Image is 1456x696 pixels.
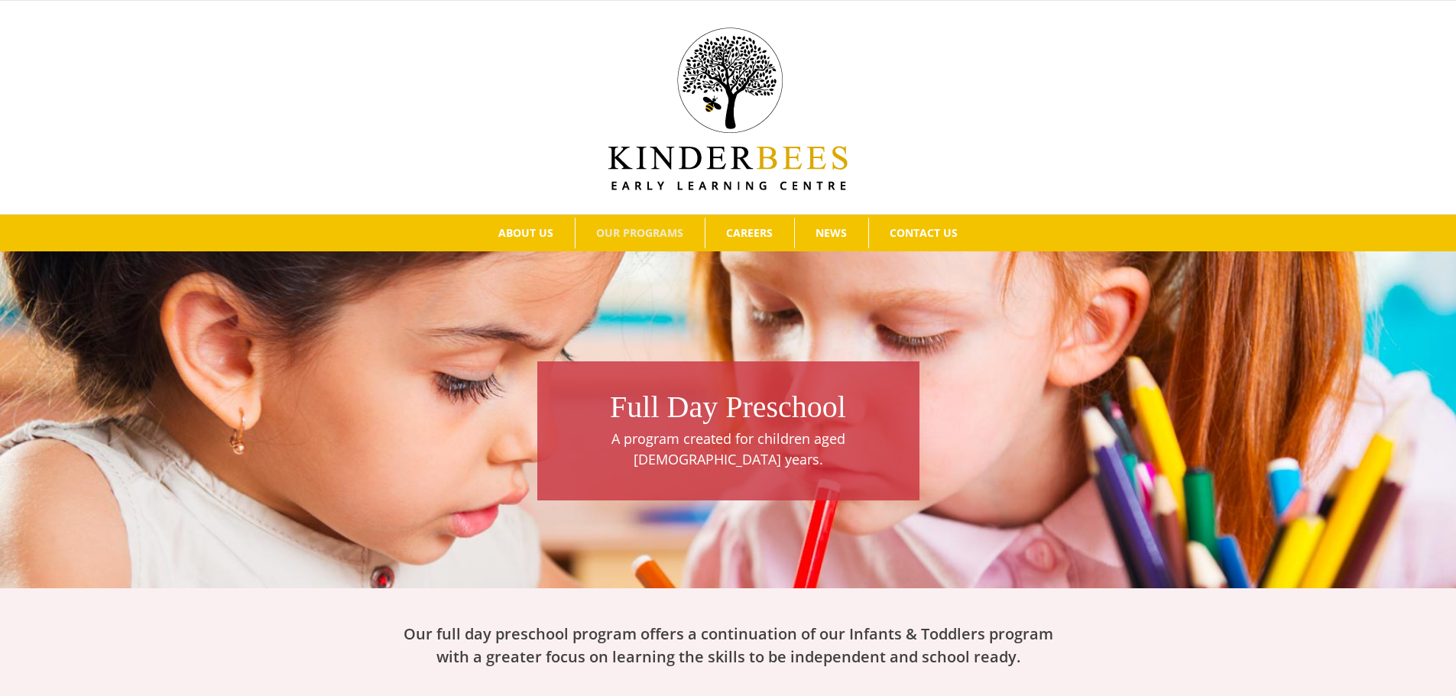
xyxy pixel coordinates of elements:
a: OUR PROGRAMS [576,218,705,248]
span: NEWS [816,228,847,238]
p: A program created for children aged [DEMOGRAPHIC_DATA] years. [545,429,912,470]
a: CONTACT US [869,218,979,248]
span: CONTACT US [890,228,958,238]
span: ABOUT US [498,228,553,238]
a: NEWS [795,218,868,248]
h1: Full Day Preschool [545,386,912,429]
nav: Main Menu [23,215,1433,251]
a: CAREERS [705,218,794,248]
span: OUR PROGRAMS [596,228,683,238]
h2: Our full day preschool program offers a continuation of our Infants & Toddlers program with a gre... [392,623,1065,668]
a: ABOUT US [478,218,575,248]
img: Kinder Bees Logo [608,28,848,190]
span: CAREERS [726,228,773,238]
